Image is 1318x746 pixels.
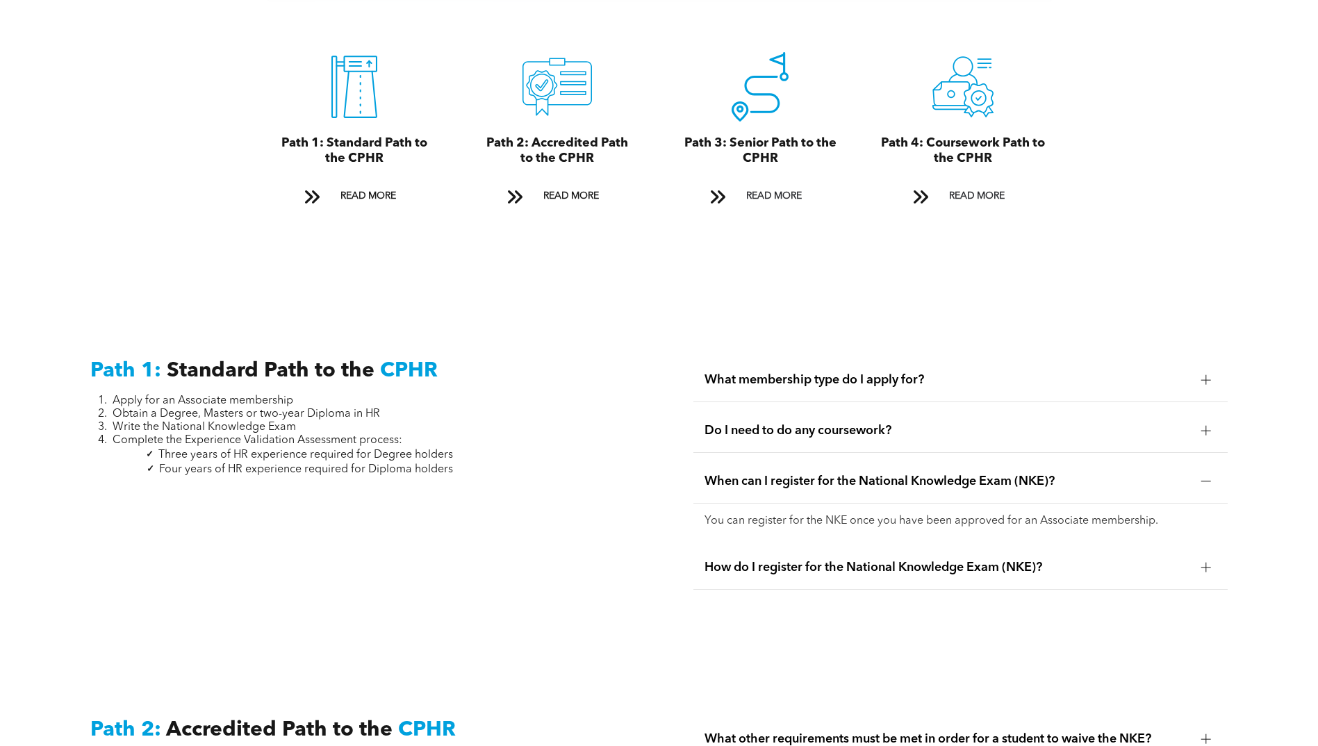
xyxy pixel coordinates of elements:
[398,720,456,740] span: CPHR
[684,137,837,165] span: Path 3: Senior Path to the CPHR
[113,395,293,406] span: Apply for an Associate membership
[113,422,296,433] span: Write the National Knowledge Exam
[705,372,1190,388] span: What membership type do I apply for?
[881,137,1045,165] span: Path 4: Coursework Path to the CPHR
[705,474,1190,489] span: When can I register for the National Knowledge Exam (NKE)?
[903,183,1023,209] a: READ MORE
[336,183,401,209] span: READ MORE
[700,183,820,209] a: READ MORE
[295,183,414,209] a: READ MORE
[497,183,617,209] a: READ MORE
[705,515,1217,528] p: You can register for the NKE once you have been approved for an Associate membership.
[944,183,1010,209] span: READ MORE
[741,183,807,209] span: READ MORE
[380,360,438,381] span: CPHR
[538,183,604,209] span: READ MORE
[281,137,427,165] span: Path 1: Standard Path to the CPHR
[113,435,402,446] span: Complete the Experience Validation Assessment process:
[90,360,161,381] span: Path 1:
[158,449,453,461] span: Three years of HR experience required for Degree holders
[167,360,374,381] span: Standard Path to the
[166,720,393,740] span: Accredited Path to the
[159,464,453,475] span: Four years of HR experience required for Diploma holders
[486,137,628,165] span: Path 2: Accredited Path to the CPHR
[705,423,1190,438] span: Do I need to do any coursework?
[113,408,380,420] span: Obtain a Degree, Masters or two-year Diploma in HR
[90,720,161,740] span: Path 2:
[705,560,1190,575] span: How do I register for the National Knowledge Exam (NKE)?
